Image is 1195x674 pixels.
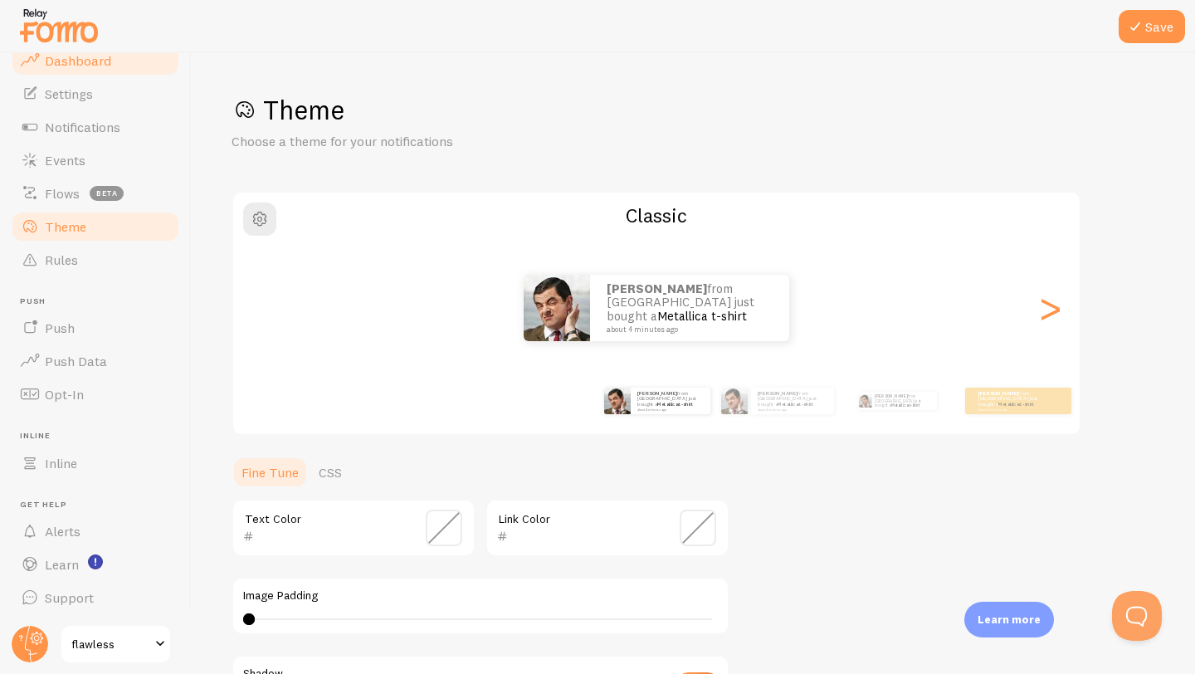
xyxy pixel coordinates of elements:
a: Learn [10,548,181,581]
img: Fomo [721,388,748,414]
label: Image Padding [243,589,718,603]
p: from [GEOGRAPHIC_DATA] just bought a [758,390,827,411]
a: flawless [60,624,172,664]
svg: <p>Watch New Feature Tutorials!</p> [88,554,103,569]
a: Fine Tune [232,456,309,489]
strong: [PERSON_NAME] [607,281,707,296]
p: from [GEOGRAPHIC_DATA] just bought a [978,390,1045,411]
a: Push Data [10,344,181,378]
span: Rules [45,252,78,268]
span: Push [20,296,181,307]
h1: Theme [232,93,1155,127]
a: Metallica t-shirt [657,401,693,408]
span: Flows [45,185,80,202]
strong: [PERSON_NAME] [637,390,677,397]
span: Push [45,320,75,336]
p: Choose a theme for your notifications [232,132,630,151]
span: beta [90,186,124,201]
div: Learn more [964,602,1054,637]
iframe: Help Scout Beacon - Open [1112,591,1162,641]
a: Notifications [10,110,181,144]
span: flawless [71,634,150,654]
a: Events [10,144,181,177]
p: from [GEOGRAPHIC_DATA] just bought a [875,392,930,410]
a: Support [10,581,181,614]
div: Next slide [1040,248,1060,368]
strong: [PERSON_NAME] [978,390,1018,397]
p: from [GEOGRAPHIC_DATA] just bought a [607,282,773,334]
strong: [PERSON_NAME] [758,390,797,397]
a: Inline [10,447,181,480]
span: Events [45,152,85,168]
a: Push [10,311,181,344]
span: Opt-In [45,386,84,403]
span: Settings [45,85,93,102]
span: Support [45,589,94,606]
span: Theme [45,218,86,235]
a: Rules [10,243,181,276]
span: Get Help [20,500,181,510]
a: Settings [10,77,181,110]
h2: Classic [233,203,1080,228]
a: Dashboard [10,44,181,77]
span: Dashboard [45,52,111,69]
img: Fomo [858,394,871,408]
span: Inline [20,431,181,442]
a: Opt-In [10,378,181,411]
span: Inline [45,455,77,471]
span: Push Data [45,353,107,369]
img: fomo-relay-logo-orange.svg [17,4,100,46]
img: Fomo [524,275,590,341]
span: Alerts [45,523,80,540]
p: from [GEOGRAPHIC_DATA] just bought a [637,390,704,411]
a: Metallica t-shirt [778,401,813,408]
small: about 4 minutes ago [978,408,1043,411]
img: Fomo [604,388,631,414]
p: Learn more [978,612,1041,628]
a: Metallica t-shirt [891,403,919,408]
span: Learn [45,556,79,573]
a: Flows beta [10,177,181,210]
a: Alerts [10,515,181,548]
a: Metallica t-shirt [998,401,1034,408]
small: about 4 minutes ago [607,325,768,334]
strong: [PERSON_NAME] [875,393,908,398]
small: about 4 minutes ago [637,408,702,411]
a: CSS [309,456,352,489]
a: Theme [10,210,181,243]
small: about 4 minutes ago [758,408,826,411]
span: Notifications [45,119,120,135]
a: Metallica t-shirt [657,308,747,324]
